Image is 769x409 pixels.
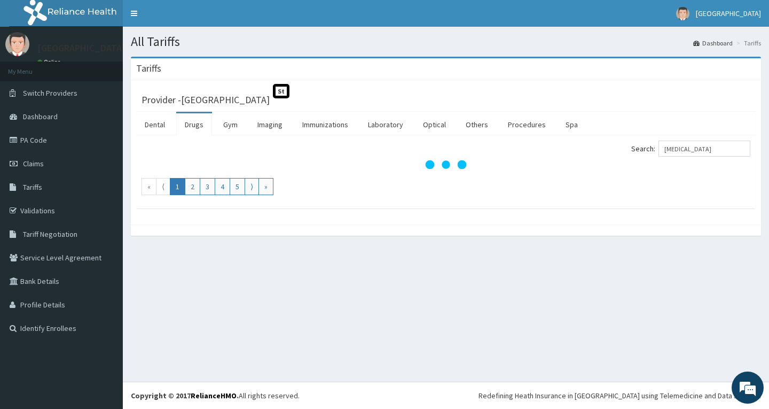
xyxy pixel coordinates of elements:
div: Chat with us now [56,60,179,74]
input: Search: [658,141,750,157]
a: Go to next page [245,178,259,195]
a: Dental [136,113,174,136]
span: Claims [23,159,44,168]
h3: Tariffs [136,64,161,73]
span: St [273,84,289,98]
a: Procedures [499,113,554,136]
a: Dashboard [693,38,733,48]
a: Go to last page [258,178,273,195]
img: User Image [676,7,689,20]
a: Spa [557,113,586,136]
svg: audio-loading [425,143,467,186]
p: [GEOGRAPHIC_DATA] [37,43,125,53]
a: Go to page number 2 [185,178,200,195]
span: Tariffs [23,182,42,192]
a: Online [37,58,63,66]
a: RelianceHMO [191,391,237,400]
a: Laboratory [359,113,412,136]
strong: Copyright © 2017 . [131,391,239,400]
a: Go to page number 5 [230,178,245,195]
a: Drugs [176,113,212,136]
a: Go to page number 4 [215,178,230,195]
h1: All Tariffs [131,35,761,49]
img: d_794563401_company_1708531726252_794563401 [20,53,43,80]
a: Gym [215,113,246,136]
span: Switch Providers [23,88,77,98]
textarea: Type your message and hit 'Enter' [5,292,203,329]
span: [GEOGRAPHIC_DATA] [696,9,761,18]
div: Minimize live chat window [175,5,201,31]
img: User Image [5,32,29,56]
span: Tariff Negotiation [23,229,77,239]
h3: Provider - [GEOGRAPHIC_DATA] [142,95,270,105]
a: Go to page number 3 [200,178,215,195]
span: Dashboard [23,112,58,121]
label: Search: [631,141,750,157]
div: Redefining Heath Insurance in [GEOGRAPHIC_DATA] using Telemedicine and Data Science! [478,390,761,401]
a: Others [457,113,497,136]
a: Go to page number 1 [170,178,185,195]
a: Go to previous page [156,178,170,195]
a: Immunizations [294,113,357,136]
a: Optical [414,113,454,136]
a: Imaging [249,113,291,136]
li: Tariffs [734,38,761,48]
span: We're online! [62,135,147,243]
footer: All rights reserved. [123,382,769,409]
a: Go to first page [142,178,156,195]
